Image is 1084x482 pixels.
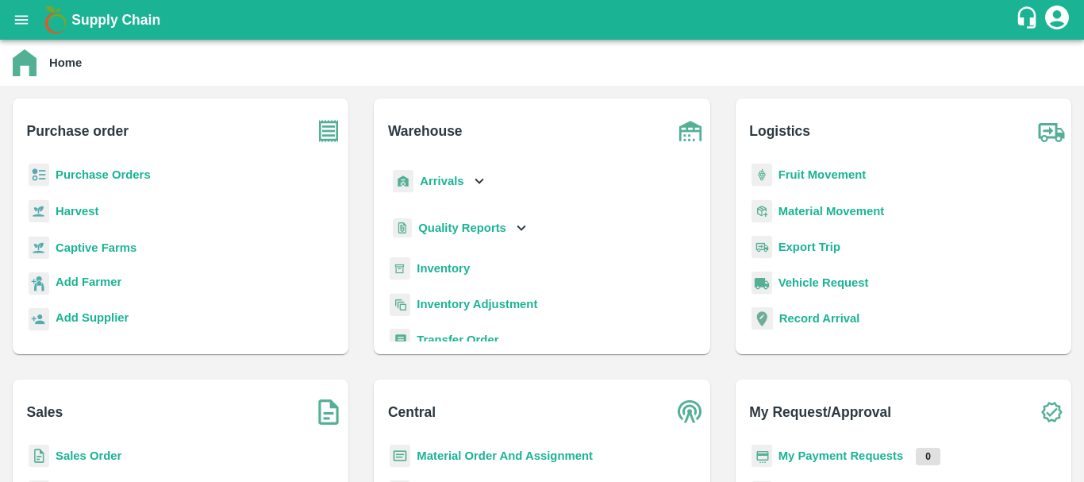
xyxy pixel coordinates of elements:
[13,49,37,76] img: home
[49,56,82,69] b: Home
[916,448,940,465] p: 0
[71,9,1015,31] a: Supply Chain
[27,120,129,142] b: Purchase order
[778,276,869,289] a: Vehicle Request
[671,392,710,432] img: central
[56,241,136,254] a: Captive Farms
[749,120,810,142] b: Logistics
[29,236,49,260] img: harvest
[56,168,151,181] a: Purchase Orders
[56,276,121,288] b: Add Farmer
[56,449,121,462] a: Sales Order
[393,218,412,238] img: qualityReport
[388,120,463,142] b: Warehouse
[3,2,40,38] button: open drawer
[778,449,904,462] a: My Payment Requests
[29,199,49,223] img: harvest
[309,111,348,151] img: purchase
[1043,3,1071,37] div: account of current user
[420,175,463,187] b: Arrivals
[751,272,772,295] img: vehicle
[29,164,49,187] img: reciept
[751,199,772,223] img: material
[1032,111,1071,151] img: truck
[418,222,506,234] b: Quality Reports
[27,401,63,423] b: Sales
[390,329,410,352] img: whTransfer
[779,312,860,325] a: Record Arrival
[390,293,410,316] img: inventory
[29,445,49,468] img: sales
[393,170,413,193] img: whArrival
[29,308,49,331] img: supplier
[390,164,488,199] div: Arrivals
[778,205,885,218] a: Material Movement
[749,401,891,423] b: My Request/Approval
[56,309,129,330] a: Add Supplier
[56,273,121,295] a: Add Farmer
[390,445,410,468] img: centralMaterial
[751,236,772,259] img: delivery
[751,307,773,330] img: recordArrival
[1015,6,1043,34] div: customer-support
[417,334,498,346] a: Transfer Order
[71,12,160,28] b: Supply Chain
[417,449,593,462] a: Material Order And Assignment
[388,401,436,423] b: Central
[390,212,530,245] div: Quality Reports
[417,298,537,310] a: Inventory Adjustment
[1032,392,1071,432] img: check
[29,272,49,295] img: farmer
[778,241,840,253] a: Export Trip
[671,111,710,151] img: warehouse
[309,392,348,432] img: soSales
[778,168,867,181] a: Fruit Movement
[56,311,129,324] b: Add Supplier
[751,445,772,468] img: payment
[390,257,410,280] img: whInventory
[40,4,71,36] img: logo
[56,205,98,218] a: Harvest
[751,164,772,187] img: fruit
[417,262,470,275] a: Inventory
